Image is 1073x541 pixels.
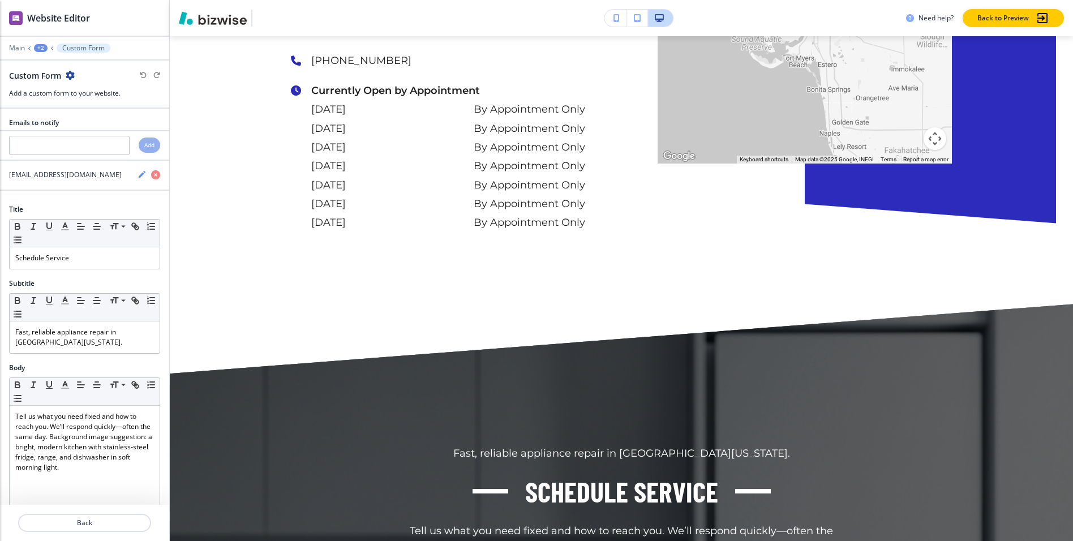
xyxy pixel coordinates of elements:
[9,170,122,180] h4: [EMAIL_ADDRESS][DOMAIN_NAME]
[15,411,154,473] p: Tell us what you need fixed and how to reach you. We’ll respond quickly—often the same day. Backg...
[474,138,585,157] p: By Appointment Only
[9,88,160,98] h3: Add a custom form to your website.
[311,119,346,138] p: [DATE]
[903,156,948,162] a: Report a map error
[15,253,154,263] p: Schedule Service
[18,514,151,532] button: Back
[924,127,946,150] button: Map camera controls
[963,9,1064,27] button: Back to Preview
[19,518,150,528] p: Back
[15,327,154,347] p: Fast, reliable appliance repair in [GEOGRAPHIC_DATA][US_STATE].
[9,204,23,214] h2: Title
[474,176,585,195] p: By Appointment Only
[9,278,35,289] h2: Subtitle
[474,100,585,119] p: By Appointment Only
[474,157,585,175] p: By Appointment Only
[660,149,698,164] a: Open this area in Google Maps (opens a new window)
[9,70,61,81] h2: Custom Form
[311,213,346,232] p: [DATE]
[144,141,154,149] h4: Add
[311,138,346,157] p: [DATE]
[474,195,585,213] p: By Appointment Only
[9,11,23,25] img: editor icon
[27,11,90,25] h2: Website Editor
[453,446,790,461] p: Fast, reliable appliance repair in [GEOGRAPHIC_DATA][US_STATE].
[311,157,346,175] p: [DATE]
[474,119,585,138] p: By Appointment Only
[311,81,585,100] p: Currently Open by Appointment
[9,118,59,128] h2: Emails to notify
[474,213,585,232] p: By Appointment Only
[62,44,105,52] p: Custom Form
[311,195,346,213] p: [DATE]
[311,176,346,195] p: [DATE]
[57,44,110,53] button: Custom Form
[795,156,874,162] span: Map data ©2025 Google, INEGI
[179,11,247,25] img: Bizwise Logo
[919,13,954,23] h3: Need help?
[977,13,1029,23] p: Back to Preview
[660,149,698,164] img: Google
[34,44,48,52] button: +2
[881,156,896,162] a: Terms (opens in new tab)
[311,51,585,70] p: [PHONE_NUMBER]
[311,100,346,119] p: [DATE]
[740,156,788,164] button: Keyboard shortcuts
[525,473,718,510] h3: Schedule Service
[9,363,25,373] h2: Body
[257,11,287,26] img: Your Logo
[9,44,25,52] button: Main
